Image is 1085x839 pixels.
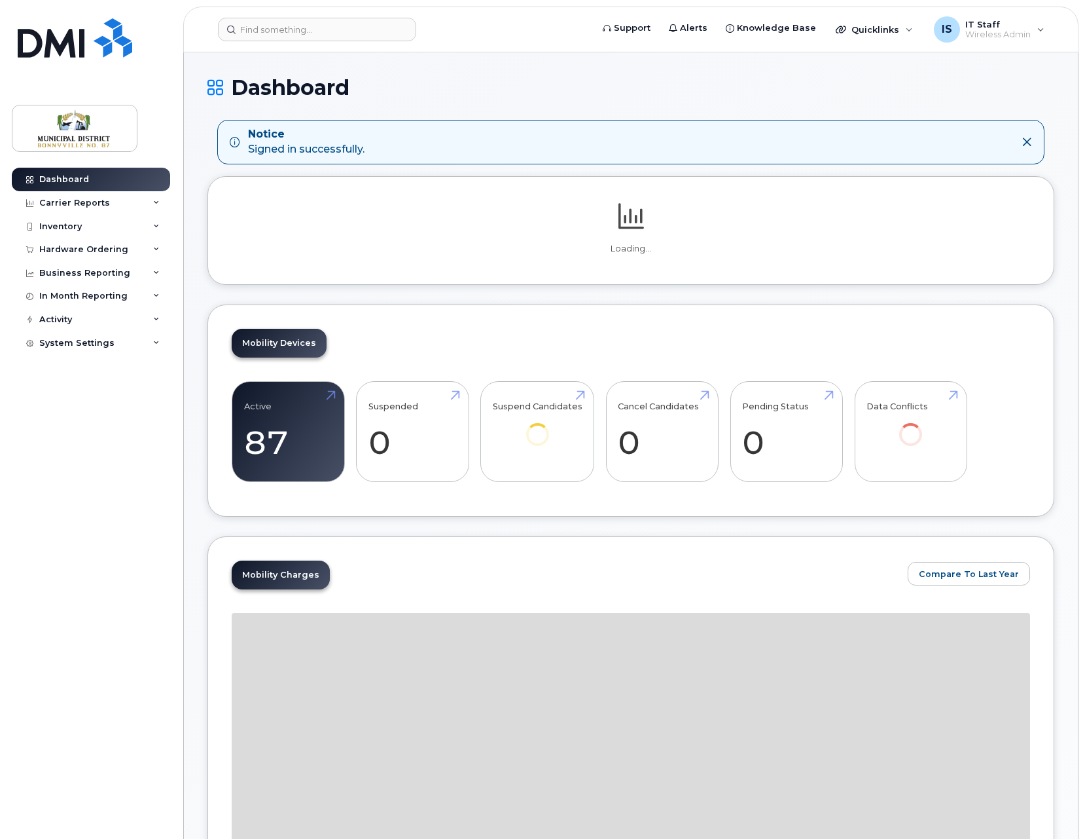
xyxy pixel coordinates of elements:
button: Compare To Last Year [908,562,1030,586]
strong: Notice [248,127,365,142]
a: Data Conflicts [866,388,955,464]
p: Loading... [232,243,1030,255]
a: Suspended 0 [368,388,457,475]
span: Compare To Last Year [919,568,1019,580]
a: Active 87 [244,388,332,475]
a: Pending Status 0 [742,388,830,475]
a: Mobility Charges [232,561,330,589]
a: Mobility Devices [232,329,327,358]
a: Cancel Candidates 0 [618,388,706,475]
div: Signed in successfully. [248,127,365,157]
h1: Dashboard [207,76,1054,99]
a: Suspend Candidates [493,388,582,464]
